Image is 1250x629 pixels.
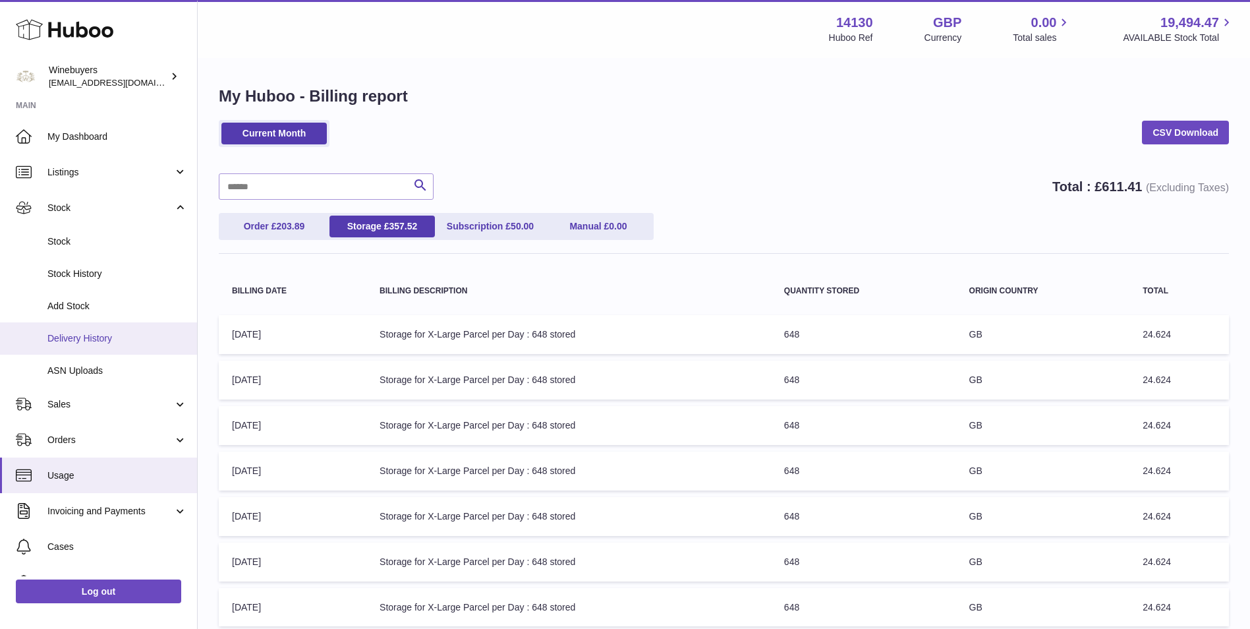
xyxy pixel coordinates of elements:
a: Manual £0.00 [546,216,651,237]
td: Storage for X-Large Parcel per Day : 648 stored [366,361,771,400]
a: CSV Download [1142,121,1229,144]
th: Billing Date [219,274,366,309]
td: Storage for X-Large Parcel per Day : 648 stored [366,543,771,582]
td: Storage for X-Large Parcel per Day : 648 stored [366,315,771,354]
span: ASN Uploads [47,365,187,377]
span: My Dashboard [47,131,187,143]
td: 648 [771,315,956,354]
th: Origin Country [956,274,1130,309]
span: Invoicing and Payments [47,505,173,518]
h1: My Huboo - Billing report [219,86,1229,107]
span: Add Stock [47,300,187,313]
td: GB [956,452,1130,491]
strong: Total : £ [1052,179,1229,194]
td: GB [956,588,1130,627]
span: 24.624 [1143,465,1171,476]
td: GB [956,315,1130,354]
a: Storage £357.52 [329,216,435,237]
a: 19,494.47 AVAILABLE Stock Total [1123,14,1234,44]
span: Stock [47,235,187,248]
td: GB [956,543,1130,582]
td: 648 [771,452,956,491]
img: internalAdmin-14130@internal.huboo.com [16,67,36,86]
strong: GBP [933,14,961,32]
span: Delivery History [47,332,187,345]
td: 648 [771,543,956,582]
span: 357.52 [389,221,417,231]
td: GB [956,361,1130,400]
td: Storage for X-Large Parcel per Day : 648 stored [366,497,771,536]
div: Winebuyers [49,64,167,89]
td: GB [956,406,1130,445]
span: Listings [47,166,173,179]
td: [DATE] [219,452,366,491]
td: Storage for X-Large Parcel per Day : 648 stored [366,406,771,445]
span: AVAILABLE Stock Total [1123,32,1234,44]
span: 24.624 [1143,374,1171,385]
td: [DATE] [219,588,366,627]
span: 24.624 [1143,329,1171,340]
span: Usage [47,469,187,482]
div: Currency [924,32,962,44]
td: [DATE] [219,543,366,582]
td: Storage for X-Large Parcel per Day : 648 stored [366,588,771,627]
td: 648 [771,361,956,400]
span: Stock History [47,268,187,280]
th: Total [1129,274,1229,309]
span: 50.00 [511,221,534,231]
span: (Excluding Taxes) [1146,182,1229,193]
span: 24.624 [1143,511,1171,522]
span: [EMAIL_ADDRESS][DOMAIN_NAME] [49,77,194,88]
td: 648 [771,588,956,627]
span: Cases [47,541,187,553]
span: 24.624 [1143,420,1171,431]
td: Storage for X-Large Parcel per Day : 648 stored [366,452,771,491]
span: 203.89 [276,221,304,231]
td: [DATE] [219,315,366,354]
strong: 14130 [836,14,873,32]
a: Current Month [221,123,327,144]
a: Log out [16,580,181,603]
span: Stock [47,202,173,214]
th: Billing Description [366,274,771,309]
span: 19,494.47 [1160,14,1219,32]
td: [DATE] [219,361,366,400]
span: Sales [47,398,173,411]
a: 0.00 Total sales [1013,14,1071,44]
span: 0.00 [1031,14,1057,32]
th: Quantity Stored [771,274,956,309]
span: Total sales [1013,32,1071,44]
span: Orders [47,434,173,446]
span: 24.624 [1143,556,1171,567]
span: 24.624 [1143,602,1171,613]
span: 611.41 [1102,179,1142,194]
td: [DATE] [219,497,366,536]
div: Huboo Ref [829,32,873,44]
td: 648 [771,497,956,536]
span: 0.00 [609,221,627,231]
a: Order £203.89 [221,216,327,237]
a: Subscription £50.00 [438,216,543,237]
td: [DATE] [219,406,366,445]
td: GB [956,497,1130,536]
td: 648 [771,406,956,445]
